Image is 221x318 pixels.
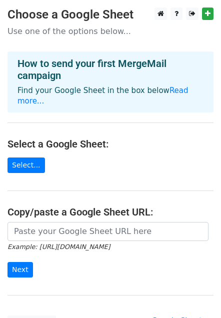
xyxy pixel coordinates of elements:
h3: Choose a Google Sheet [7,7,213,22]
h4: How to send your first MergeMail campaign [17,57,203,81]
p: Use one of the options below... [7,26,213,36]
a: Read more... [17,86,188,105]
h4: Select a Google Sheet: [7,138,213,150]
input: Next [7,262,33,277]
small: Example: [URL][DOMAIN_NAME] [7,243,110,250]
a: Select... [7,157,45,173]
h4: Copy/paste a Google Sheet URL: [7,206,213,218]
p: Find your Google Sheet in the box below [17,85,203,106]
input: Paste your Google Sheet URL here [7,222,208,241]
